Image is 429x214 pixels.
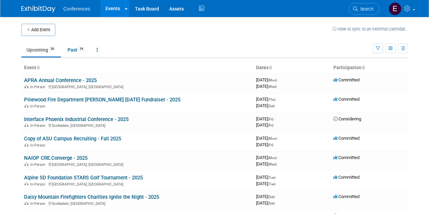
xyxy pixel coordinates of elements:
[333,175,359,180] span: Committed
[256,175,277,180] span: [DATE]
[256,116,275,121] span: [DATE]
[24,200,251,206] div: Scottsdale, [GEOGRAPHIC_DATA]
[24,104,28,108] img: In-Person Event
[30,162,47,167] span: In-Person
[24,201,28,205] img: In-Person Event
[30,104,47,109] span: In-Person
[256,136,279,141] span: [DATE]
[256,122,273,128] span: [DATE]
[333,77,359,82] span: Committed
[24,136,121,142] a: Copy of ASU Campus Recruiting - Fall 2025
[333,136,359,141] span: Committed
[333,97,359,102] span: Committed
[331,62,408,74] th: Participation
[276,175,277,180] span: -
[278,77,279,82] span: -
[349,3,380,15] a: Search
[24,155,87,161] a: NAIOP CRE.Converge - 2025
[24,85,28,88] img: In-Person Event
[24,175,143,181] a: Alpine SD Foundation STARS Golf Tournament - 2025
[256,142,273,147] span: [DATE]
[24,123,28,127] img: In-Person Event
[24,182,28,186] img: In-Person Event
[256,77,279,82] span: [DATE]
[48,46,56,52] span: 38
[268,156,277,160] span: (Mon)
[256,84,277,89] span: [DATE]
[333,116,361,121] span: Considering
[268,162,277,166] span: (Wed)
[268,98,275,101] span: (Thu)
[268,143,273,147] span: (Fri)
[21,24,55,36] button: Add Event
[256,181,275,186] span: [DATE]
[268,117,273,121] span: (Fri)
[24,181,251,187] div: [GEOGRAPHIC_DATA], [GEOGRAPHIC_DATA]
[21,6,55,13] img: ExhibitDay
[268,176,275,179] span: (Tue)
[256,194,277,199] span: [DATE]
[24,77,97,83] a: APRA Annual Conference - 2025
[30,123,47,128] span: In-Person
[268,104,275,108] span: (Sat)
[30,201,47,206] span: In-Person
[30,85,47,89] span: In-Person
[30,182,47,187] span: In-Person
[24,84,251,89] div: [GEOGRAPHIC_DATA], [GEOGRAPHIC_DATA]
[30,143,47,148] span: In-Person
[358,6,373,12] span: Search
[253,62,331,74] th: Dates
[274,116,275,121] span: -
[278,155,279,160] span: -
[21,62,253,74] th: Event
[276,194,277,199] span: -
[268,123,273,127] span: (Fri)
[278,136,279,141] span: -
[268,182,275,186] span: (Tue)
[36,65,40,70] a: Sort by Event Name
[24,116,129,122] a: Interface Phoenix Industrial Conference - 2025
[21,43,61,56] a: Upcoming38
[268,195,275,199] span: (Sat)
[256,161,277,167] span: [DATE]
[389,2,402,15] img: Emy Burback
[24,161,251,167] div: [GEOGRAPHIC_DATA], [GEOGRAPHIC_DATA]
[333,194,359,199] span: Committed
[268,85,277,89] span: (Wed)
[24,97,180,103] a: Pinewood Fire Department [PERSON_NAME] [DATE] Fundraiser - 2025
[256,155,279,160] span: [DATE]
[78,46,85,52] span: 54
[24,143,28,147] img: In-Person Event
[268,78,277,82] span: (Mon)
[332,26,408,32] a: How to sync to an external calendar...
[24,162,28,166] img: In-Person Event
[268,201,275,205] span: (Sat)
[362,65,365,70] a: Sort by Participation Type
[333,155,359,160] span: Committed
[269,65,272,70] a: Sort by Start Date
[63,6,90,12] span: Conferences
[276,97,277,102] span: -
[24,194,159,200] a: Daisy Mountain Firefighters Charities Ignite the Night - 2025
[268,137,277,140] span: (Mon)
[62,43,90,56] a: Past54
[256,103,275,108] span: [DATE]
[256,200,275,206] span: [DATE]
[256,97,277,102] span: [DATE]
[24,122,251,128] div: Scottsdale, [GEOGRAPHIC_DATA]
